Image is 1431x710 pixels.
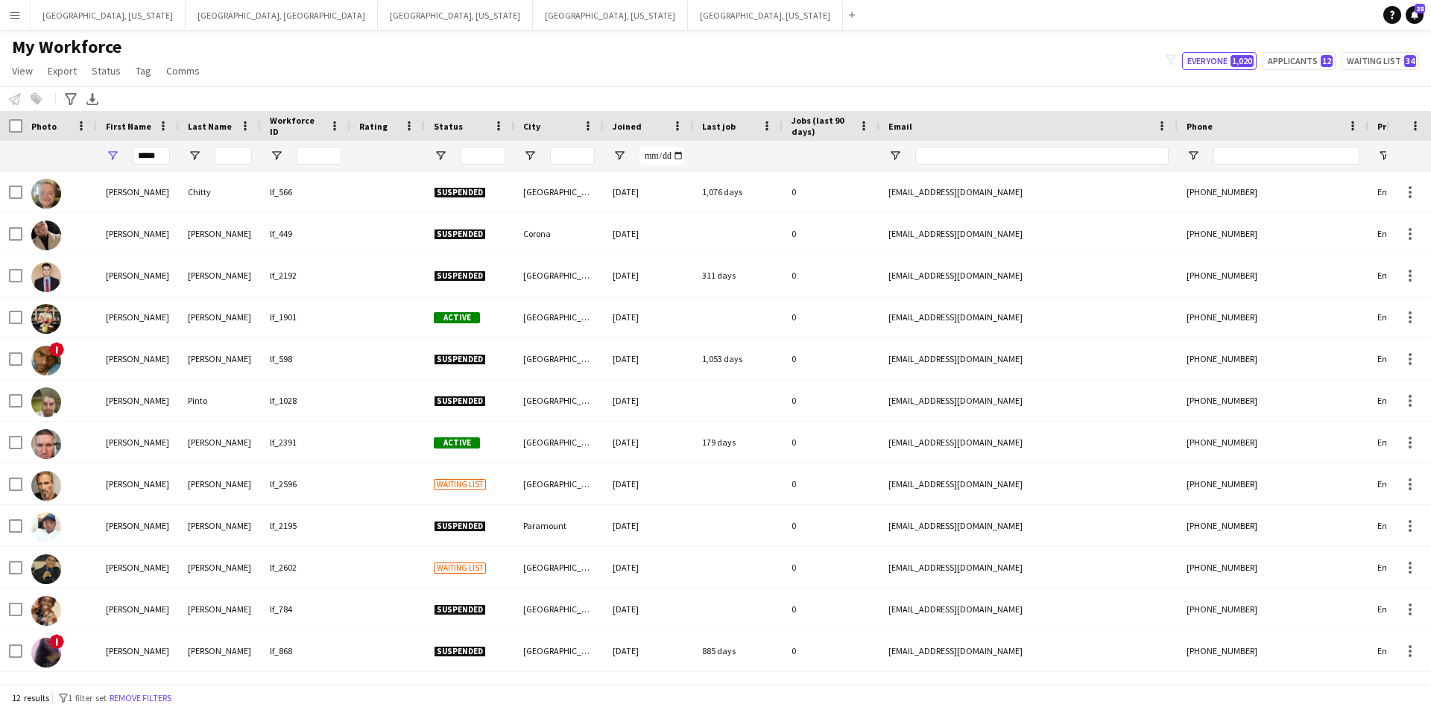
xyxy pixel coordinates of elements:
[514,422,604,463] div: [GEOGRAPHIC_DATA]
[1178,255,1368,296] div: [PHONE_NUMBER]
[879,463,1178,504] div: [EMAIL_ADDRESS][DOMAIN_NAME]
[783,463,879,504] div: 0
[434,187,486,198] span: Suspended
[179,630,261,671] div: [PERSON_NAME]
[434,562,486,574] span: Waiting list
[179,589,261,630] div: [PERSON_NAME]
[533,1,688,30] button: [GEOGRAPHIC_DATA], [US_STATE]
[1182,52,1257,70] button: Everyone1,020
[86,61,127,80] a: Status
[604,547,693,588] div: [DATE]
[514,505,604,546] div: Paramount
[6,61,39,80] a: View
[604,463,693,504] div: [DATE]
[261,589,350,630] div: lf_784
[179,297,261,337] div: [PERSON_NAME]
[49,634,64,649] span: !
[270,115,323,137] span: Workforce ID
[688,1,843,30] button: [GEOGRAPHIC_DATA], [US_STATE]
[879,380,1178,421] div: [EMAIL_ADDRESS][DOMAIN_NAME]
[604,338,693,379] div: [DATE]
[106,149,119,162] button: Open Filter Menu
[514,380,604,421] div: [GEOGRAPHIC_DATA]
[261,338,350,379] div: lf_598
[378,1,533,30] button: [GEOGRAPHIC_DATA], [US_STATE]
[604,213,693,254] div: [DATE]
[434,437,480,448] span: Active
[434,604,486,615] span: Suspended
[1377,149,1391,162] button: Open Filter Menu
[888,121,912,132] span: Email
[48,64,77,77] span: Export
[1342,52,1419,70] button: Waiting list34
[879,171,1178,212] div: [EMAIL_ADDRESS][DOMAIN_NAME]
[179,547,261,588] div: [PERSON_NAME]
[12,64,33,77] span: View
[1187,121,1213,132] span: Phone
[783,171,879,212] div: 0
[523,121,540,132] span: City
[31,121,57,132] span: Photo
[133,147,170,165] input: First Name Filter Input
[604,297,693,337] div: [DATE]
[434,521,486,532] span: Suspended
[261,255,350,296] div: lf_2192
[97,422,179,463] div: [PERSON_NAME]
[879,505,1178,546] div: [EMAIL_ADDRESS][DOMAIN_NAME]
[97,589,179,630] div: [PERSON_NAME]
[31,471,61,501] img: James Scott Strozier
[97,630,179,671] div: [PERSON_NAME]
[1406,6,1424,24] a: 28
[1178,505,1368,546] div: [PHONE_NUMBER]
[31,429,61,459] img: James Schaps
[179,463,261,504] div: [PERSON_NAME]
[879,297,1178,337] div: [EMAIL_ADDRESS][DOMAIN_NAME]
[604,171,693,212] div: [DATE]
[31,1,186,30] button: [GEOGRAPHIC_DATA], [US_STATE]
[261,547,350,588] div: lf_2602
[1178,171,1368,212] div: [PHONE_NUMBER]
[693,255,783,296] div: 311 days
[31,554,61,584] img: James Zheng
[359,121,388,132] span: Rating
[915,147,1169,165] input: Email Filter Input
[179,171,261,212] div: Chitty
[179,422,261,463] div: [PERSON_NAME]
[888,149,902,162] button: Open Filter Menu
[1178,589,1368,630] div: [PHONE_NUMBER]
[97,463,179,504] div: [PERSON_NAME]
[434,312,480,323] span: Active
[1213,147,1359,165] input: Phone Filter Input
[613,121,642,132] span: Joined
[783,589,879,630] div: 0
[783,422,879,463] div: 0
[434,396,486,407] span: Suspended
[1404,55,1416,67] span: 34
[879,213,1178,254] div: [EMAIL_ADDRESS][DOMAIN_NAME]
[166,64,200,77] span: Comms
[31,179,61,209] img: James Chitty
[434,354,486,365] span: Suspended
[879,630,1178,671] div: [EMAIL_ADDRESS][DOMAIN_NAME]
[1178,630,1368,671] div: [PHONE_NUMBER]
[613,149,626,162] button: Open Filter Menu
[188,149,201,162] button: Open Filter Menu
[1178,547,1368,588] div: [PHONE_NUMBER]
[514,589,604,630] div: [GEOGRAPHIC_DATA]
[514,547,604,588] div: [GEOGRAPHIC_DATA]
[261,213,350,254] div: lf_449
[186,1,378,30] button: [GEOGRAPHIC_DATA], [GEOGRAPHIC_DATA]
[693,630,783,671] div: 885 days
[49,342,64,357] span: !
[31,221,61,250] img: James Chu
[604,255,693,296] div: [DATE]
[261,297,350,337] div: lf_1901
[783,213,879,254] div: 0
[179,255,261,296] div: [PERSON_NAME]
[1178,463,1368,504] div: [PHONE_NUMBER]
[261,505,350,546] div: lf_2195
[179,380,261,421] div: Pinto
[12,36,121,58] span: My Workforce
[42,61,83,80] a: Export
[604,505,693,546] div: [DATE]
